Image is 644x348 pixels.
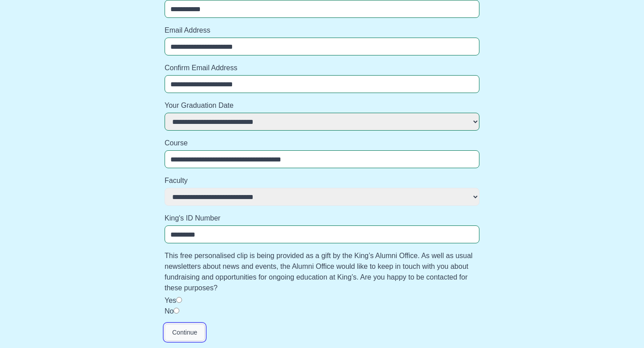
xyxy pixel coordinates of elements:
[165,63,479,73] label: Confirm Email Address
[165,100,479,111] label: Your Graduation Date
[165,138,479,149] label: Course
[165,307,174,315] label: No
[165,175,479,186] label: Faculty
[165,297,176,304] label: Yes
[165,213,479,224] label: King's ID Number
[165,324,205,341] button: Continue
[165,25,479,36] label: Email Address
[165,250,479,293] label: This free personalised clip is being provided as a gift by the King’s Alumni Office. As well as u...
